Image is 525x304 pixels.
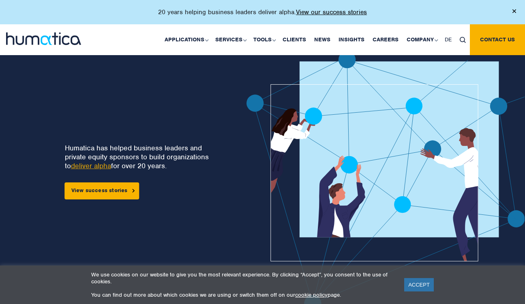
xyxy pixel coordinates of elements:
[91,291,394,298] p: You can find out more about which cookies we are using or switch them off on our page.
[65,182,139,199] a: View success stories
[404,278,434,291] a: ACCEPT
[310,24,334,55] a: News
[403,24,441,55] a: Company
[369,24,403,55] a: Careers
[71,161,111,170] a: deliver alpha
[65,143,218,170] p: Humatica has helped business leaders and private equity sponsors to build organizations to for ov...
[91,271,394,285] p: We use cookies on our website to give you the most relevant experience. By clicking “Accept”, you...
[6,32,81,45] img: logo
[158,8,367,16] p: 20 years helping business leaders deliver alpha.
[334,24,369,55] a: Insights
[460,37,466,43] img: search_icon
[296,8,367,16] a: View our success stories
[211,24,249,55] a: Services
[441,24,456,55] a: DE
[295,291,328,298] a: cookie policy
[445,36,452,43] span: DE
[279,24,310,55] a: Clients
[161,24,211,55] a: Applications
[249,24,279,55] a: Tools
[470,24,525,55] a: Contact us
[133,189,135,193] img: arrowicon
